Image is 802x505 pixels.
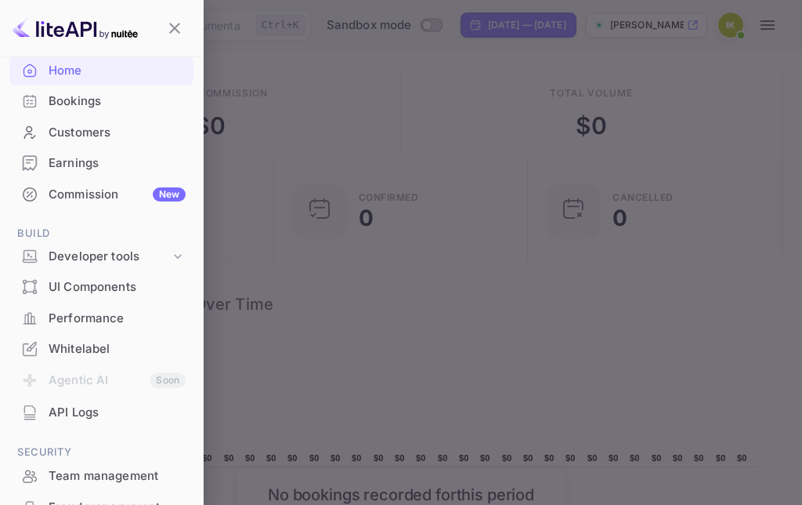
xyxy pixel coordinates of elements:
[9,398,193,428] div: API Logs
[153,187,186,202] div: New
[49,340,186,358] div: Whitelabel
[49,154,186,173] div: Earnings
[49,186,186,204] div: Commission
[9,272,193,303] div: UI Components
[49,467,186,485] div: Team management
[9,303,193,334] div: Performance
[9,148,193,179] div: Earnings
[49,248,170,266] div: Developer tools
[9,444,193,461] span: Security
[9,86,193,115] a: Bookings
[9,334,193,365] div: Whitelabel
[49,124,186,142] div: Customers
[9,243,193,271] div: Developer tools
[9,334,193,363] a: Whitelabel
[9,56,193,85] a: Home
[49,62,186,80] div: Home
[49,310,186,328] div: Performance
[49,278,186,296] div: UI Components
[9,461,193,492] div: Team management
[9,118,193,148] div: Customers
[9,225,193,242] span: Build
[9,303,193,332] a: Performance
[9,461,193,490] a: Team management
[9,118,193,147] a: Customers
[9,180,193,209] a: CommissionNew
[9,180,193,210] div: CommissionNew
[49,404,186,422] div: API Logs
[9,272,193,301] a: UI Components
[49,93,186,111] div: Bookings
[9,86,193,117] div: Bookings
[9,398,193,427] a: API Logs
[9,56,193,86] div: Home
[9,148,193,177] a: Earnings
[13,16,138,41] img: LiteAPI logo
